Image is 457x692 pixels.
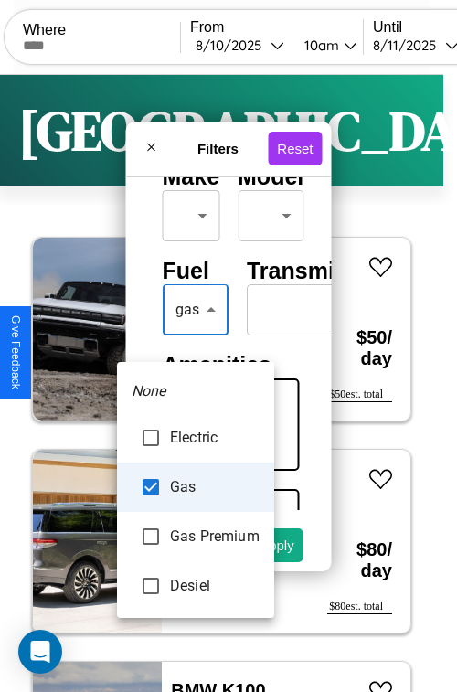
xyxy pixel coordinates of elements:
[18,630,62,674] div: Open Intercom Messenger
[9,315,22,389] div: Give Feedback
[170,476,260,498] span: Gas
[170,526,260,548] span: Gas Premium
[170,427,260,449] span: Electric
[132,380,166,402] em: None
[170,575,260,597] span: Desiel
